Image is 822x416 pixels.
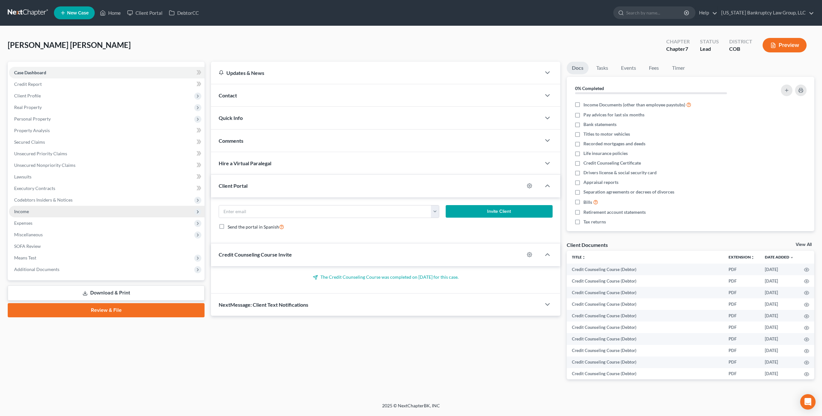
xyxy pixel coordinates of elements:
td: [DATE] [760,310,799,321]
td: [DATE] [760,298,799,310]
a: Extensionunfold_more [729,255,755,259]
td: [DATE] [760,333,799,345]
a: Tasks [591,62,613,74]
span: Tax returns [583,219,606,225]
span: Recorded mortgages and deeds [583,140,645,147]
strong: 0% Completed [575,86,604,91]
a: Help [696,7,717,19]
td: [DATE] [760,368,799,380]
button: Invite Client [446,205,553,218]
a: DebtorCC [166,7,202,19]
a: Date Added expand_more [765,255,794,259]
div: District [729,38,752,45]
span: Income [14,209,29,214]
td: [DATE] [760,287,799,298]
i: expand_more [790,256,794,259]
i: unfold_more [582,256,586,259]
td: Credit Counseling Course (Debtor) [567,321,723,333]
span: Credit Report [14,81,42,87]
span: Lawsuits [14,174,31,179]
span: Comments [219,138,243,144]
span: Send the portal in Spanish [228,224,279,230]
span: [PERSON_NAME] [PERSON_NAME] [8,40,131,50]
div: 2025 © NextChapterBK, INC [228,402,594,414]
td: PDF [723,298,760,310]
span: Hire a Virtual Paralegal [219,160,271,166]
a: Case Dashboard [9,67,205,78]
td: Credit Counseling Course (Debtor) [567,333,723,345]
td: PDF [723,264,760,275]
div: Updates & News [219,69,533,76]
td: Credit Counseling Course (Debtor) [567,298,723,310]
span: Client Portal [219,183,248,189]
span: Bills [583,199,592,205]
span: Drivers license & social security card [583,169,657,176]
span: Credit Counseling Course Invite [219,251,292,258]
div: Chapter [666,38,690,45]
td: PDF [723,333,760,345]
a: Credit Report [9,78,205,90]
span: Pay advices for last six months [583,112,644,118]
a: View All [796,242,812,247]
span: Life insurance policies [583,150,628,157]
td: PDF [723,275,760,287]
a: Lawsuits [9,171,205,183]
span: Codebtors Insiders & Notices [14,197,73,203]
a: Unsecured Nonpriority Claims [9,159,205,171]
span: Additional Documents [14,267,59,272]
span: Quick Info [219,115,243,121]
span: Titles to motor vehicles [583,131,630,137]
span: Contact [219,92,237,98]
a: Property Analysis [9,125,205,136]
td: Credit Counseling Course (Debtor) [567,345,723,357]
td: Credit Counseling Course (Debtor) [567,357,723,368]
a: SOFA Review [9,240,205,252]
p: The Credit Counseling Course was completed on [DATE] for this case. [219,274,553,280]
div: COB [729,45,752,53]
span: Real Property [14,104,42,110]
a: Events [616,62,641,74]
td: [DATE] [760,275,799,287]
span: NextMessage: Client Text Notifications [219,302,308,308]
span: New Case [67,11,89,15]
input: Enter email [219,205,431,218]
td: [DATE] [760,357,799,368]
span: Appraisal reports [583,179,618,185]
td: [DATE] [760,264,799,275]
span: Personal Property [14,116,51,122]
span: Client Profile [14,93,41,98]
a: Secured Claims [9,136,205,148]
i: unfold_more [751,256,755,259]
td: PDF [723,345,760,357]
a: Executory Contracts [9,183,205,194]
span: Credit Counseling Certificate [583,160,641,166]
span: 7 [685,46,688,52]
a: Unsecured Priority Claims [9,148,205,159]
span: Secured Claims [14,139,45,145]
td: Credit Counseling Course (Debtor) [567,310,723,321]
div: Client Documents [567,241,608,248]
span: Case Dashboard [14,70,46,75]
span: Income Documents (other than employee paystubs) [583,102,685,108]
td: [DATE] [760,345,799,357]
span: Property Analysis [14,128,50,133]
a: Titleunfold_more [572,255,586,259]
td: PDF [723,310,760,321]
span: Means Test [14,255,36,260]
a: Review & File [8,303,205,317]
span: Bank statements [583,121,616,128]
span: Unsecured Nonpriority Claims [14,162,75,168]
a: Download & Print [8,285,205,301]
span: SOFA Review [14,243,41,249]
a: [US_STATE] Bankruptcy Law Group, LLC [718,7,814,19]
span: Separation agreements or decrees of divorces [583,189,674,195]
div: Open Intercom Messenger [800,394,816,410]
td: [DATE] [760,321,799,333]
a: Home [97,7,124,19]
td: Credit Counseling Course (Debtor) [567,275,723,287]
td: Credit Counseling Course (Debtor) [567,368,723,380]
a: Client Portal [124,7,166,19]
div: Status [700,38,719,45]
div: Lead [700,45,719,53]
a: Fees [644,62,664,74]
